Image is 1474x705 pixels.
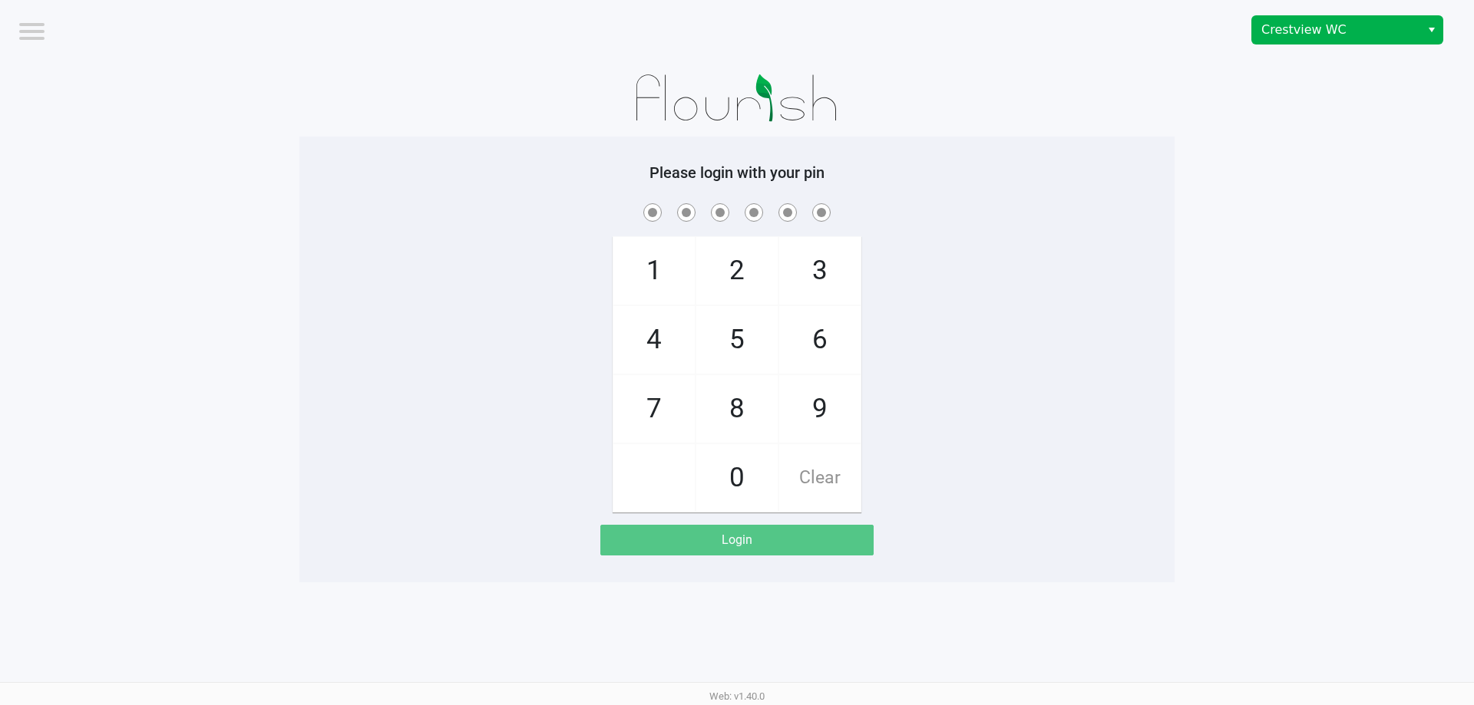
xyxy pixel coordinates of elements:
[696,237,778,305] span: 2
[613,237,695,305] span: 1
[779,444,861,512] span: Clear
[779,306,861,374] span: 6
[613,306,695,374] span: 4
[696,306,778,374] span: 5
[696,444,778,512] span: 0
[779,237,861,305] span: 3
[613,375,695,443] span: 7
[311,163,1163,182] h5: Please login with your pin
[779,375,861,443] span: 9
[1261,21,1411,39] span: Crestview WC
[709,690,765,702] span: Web: v1.40.0
[696,375,778,443] span: 8
[1420,16,1443,44] button: Select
